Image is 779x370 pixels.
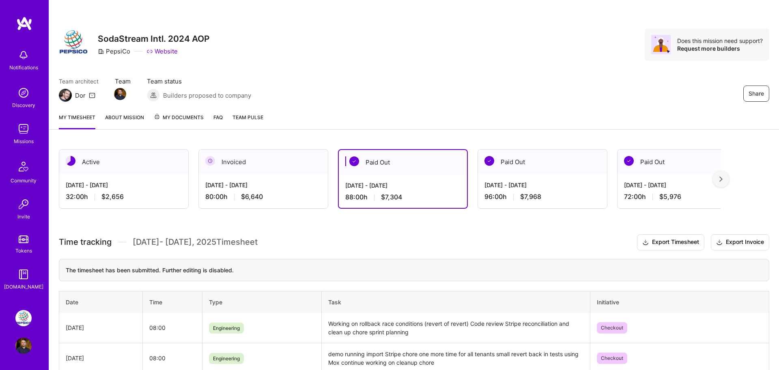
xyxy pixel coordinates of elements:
[66,181,182,189] div: [DATE] - [DATE]
[105,113,144,129] a: About Mission
[624,181,740,189] div: [DATE] - [DATE]
[59,77,99,86] span: Team architect
[590,291,769,313] th: Initiative
[89,92,95,98] i: icon Mail
[15,246,32,255] div: Tokens
[232,114,263,120] span: Team Pulse
[114,88,126,100] img: Team Member Avatar
[59,113,95,129] a: My timesheet
[11,176,37,185] div: Community
[478,150,607,174] div: Paid Out
[597,353,627,364] span: Checkout
[66,354,136,362] div: [DATE]
[59,291,143,313] th: Date
[4,282,43,291] div: [DOMAIN_NAME]
[163,91,251,100] span: Builders proposed to company
[16,16,32,31] img: logo
[241,192,263,201] span: $6,640
[59,89,72,102] img: Team Architect
[59,259,769,281] div: The timesheet has been submitted. Further editing is disabled.
[66,192,182,201] div: 32:00 h
[749,90,764,98] span: Share
[339,150,467,175] div: Paid Out
[719,176,723,182] img: right
[17,212,30,221] div: Invite
[618,150,747,174] div: Paid Out
[484,192,600,201] div: 96:00 h
[15,266,32,282] img: guide book
[624,156,634,166] img: Paid Out
[743,86,769,102] button: Share
[12,101,35,109] div: Discovery
[115,77,131,86] span: Team
[142,313,202,343] td: 08:00
[142,291,202,313] th: Time
[637,234,704,250] button: Export Timesheet
[15,121,32,137] img: teamwork
[15,338,32,354] img: User Avatar
[651,35,671,54] img: Avatar
[59,150,188,174] div: Active
[15,85,32,101] img: discovery
[19,235,28,243] img: tokens
[101,192,124,201] span: $2,656
[597,322,627,334] span: Checkout
[13,310,34,326] a: PepsiCo: SodaStream Intl. 2024 AOP
[147,77,251,86] span: Team status
[154,113,204,129] a: My Documents
[66,323,136,332] div: [DATE]
[345,181,461,190] div: [DATE] - [DATE]
[677,37,763,45] div: Does this mission need support?
[659,192,681,201] span: $5,976
[484,156,494,166] img: Paid Out
[115,87,125,101] a: Team Member Avatar
[209,323,244,334] span: Engineering
[14,157,33,176] img: Community
[205,156,215,166] img: Invoiced
[520,192,541,201] span: $7,968
[98,47,130,56] div: PepsiCo
[14,137,34,145] div: Missions
[98,48,104,55] i: icon CompanyGray
[624,192,740,201] div: 72:00 h
[13,338,34,354] a: User Avatar
[133,237,258,247] span: [DATE] - [DATE] , 2025 Timesheet
[345,193,461,201] div: 88:00 h
[209,353,244,364] span: Engineering
[199,150,328,174] div: Invoiced
[349,156,359,166] img: Paid Out
[677,45,763,52] div: Request more builders
[202,291,321,313] th: Type
[15,47,32,63] img: bell
[322,313,590,343] td: Working on rollback race conditions (revert of revert) Code review Stripe reconciliation and clea...
[381,193,402,201] span: $7,304
[711,234,769,250] button: Export Invoice
[716,238,723,247] i: icon Download
[147,89,160,102] img: Builders proposed to company
[98,34,210,44] h3: SodaStream Intl. 2024 AOP
[205,192,321,201] div: 80:00 h
[15,196,32,212] img: Invite
[484,181,600,189] div: [DATE] - [DATE]
[642,238,649,247] i: icon Download
[59,237,112,247] span: Time tracking
[75,91,86,100] div: Dor
[15,310,32,326] img: PepsiCo: SodaStream Intl. 2024 AOP
[9,63,38,72] div: Notifications
[322,291,590,313] th: Task
[59,28,88,58] img: Company Logo
[205,181,321,189] div: [DATE] - [DATE]
[66,156,75,166] img: Active
[232,113,263,129] a: Team Pulse
[146,47,178,56] a: Website
[213,113,223,129] a: FAQ
[154,113,204,122] span: My Documents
